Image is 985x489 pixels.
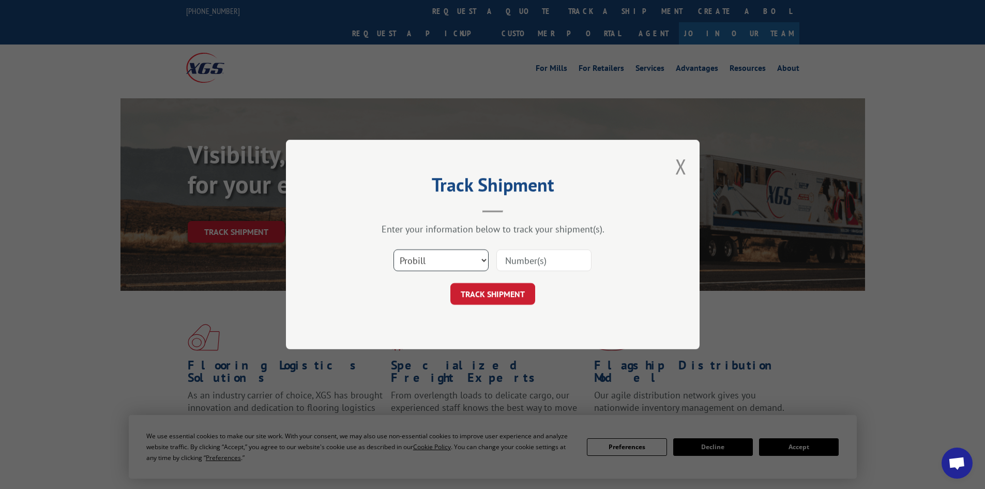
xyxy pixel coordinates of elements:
button: Close modal [675,153,687,180]
h2: Track Shipment [338,177,648,197]
input: Number(s) [496,249,592,271]
button: TRACK SHIPMENT [450,283,535,305]
div: Open chat [942,448,973,479]
div: Enter your information below to track your shipment(s). [338,223,648,235]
